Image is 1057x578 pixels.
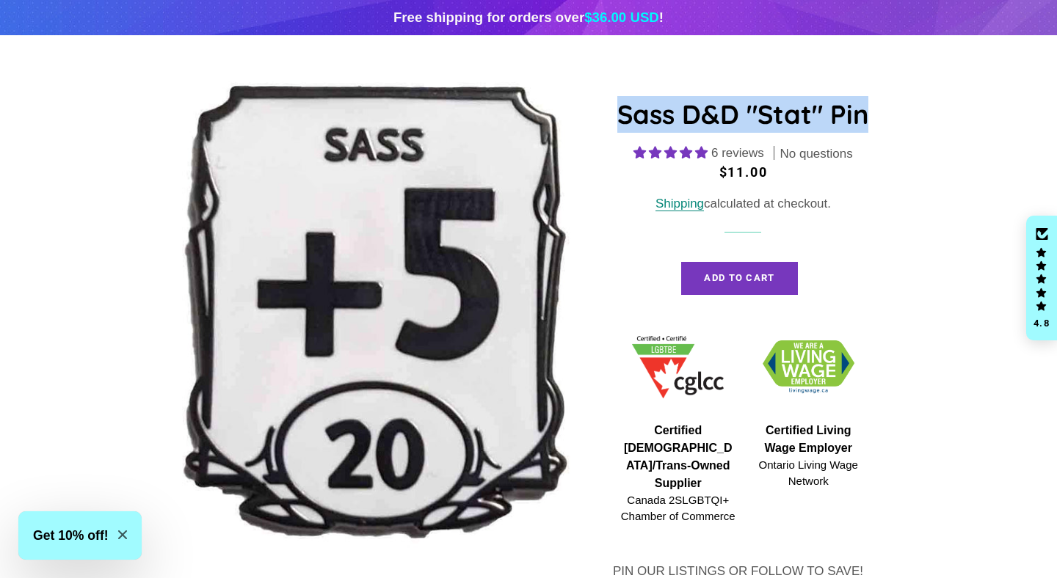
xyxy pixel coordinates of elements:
[1026,216,1057,340] div: Click to open Judge.me floating reviews tab
[655,197,704,211] a: Shipping
[704,272,774,283] span: Add to Cart
[711,146,764,160] span: 6 reviews
[750,457,866,490] span: Ontario Living Wage Network
[165,70,580,551] img: Sass D&D "Stat" Pin - Pin-Ace
[780,145,853,163] span: No questions
[620,422,736,492] span: Certified [DEMOGRAPHIC_DATA]/Trans-Owned Supplier
[632,336,724,398] img: 1705457225.png
[393,7,664,28] div: Free shipping for orders over !
[763,340,854,394] img: 1706832627.png
[584,10,659,25] span: $36.00 USD
[681,262,797,294] button: Add to Cart
[1033,318,1050,328] div: 4.8
[613,96,873,133] h1: Sass D&D "Stat" Pin
[633,146,711,160] span: 5.00 stars
[613,194,873,214] div: calculated at checkout.
[750,422,866,457] span: Certified Living Wage Employer
[620,492,736,525] span: Canada 2SLGBTQI+ Chamber of Commerce
[719,164,768,180] span: $11.00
